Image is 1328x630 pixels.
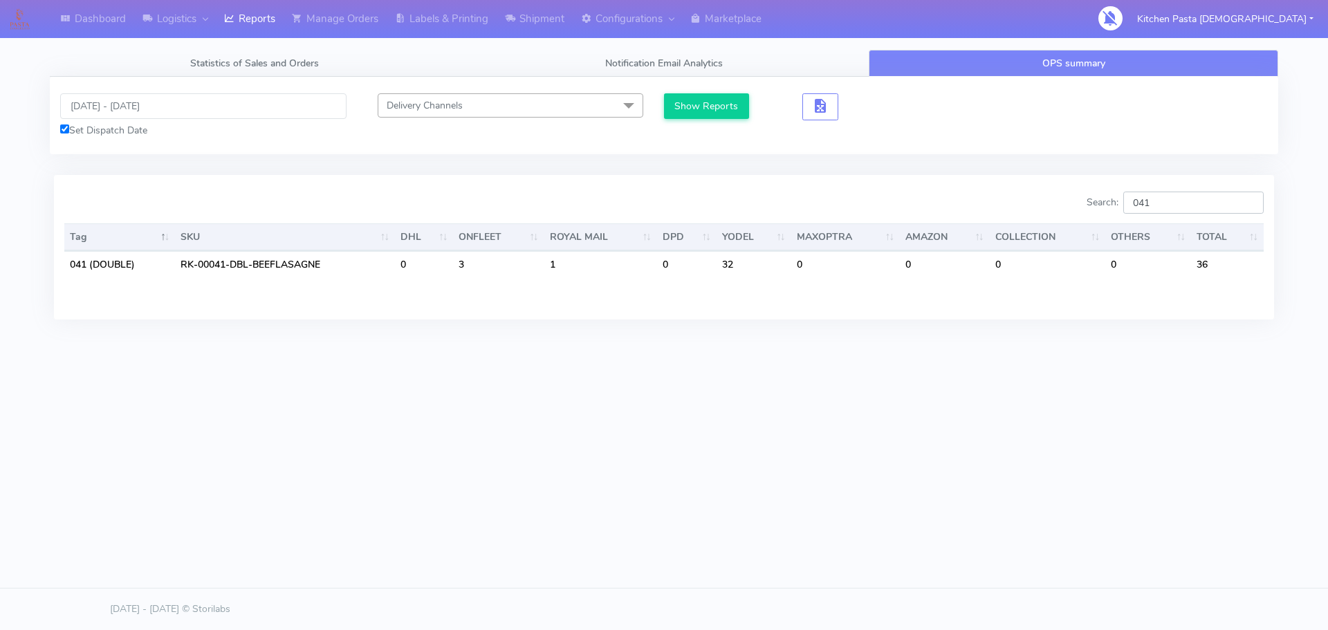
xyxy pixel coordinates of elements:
span: OPS summary [1042,57,1105,70]
th: COLLECTION : activate to sort column ascending [990,223,1106,251]
th: YODEL : activate to sort column ascending [717,223,791,251]
td: 0 [990,251,1106,277]
th: SKU: activate to sort column ascending [175,223,395,251]
th: AMAZON : activate to sort column ascending [900,223,990,251]
input: Pick the Daterange [60,93,347,119]
input: Search: [1123,192,1264,214]
td: 1 [544,251,657,277]
span: Statistics of Sales and Orders [190,57,319,70]
ul: Tabs [50,50,1278,77]
th: TOTAL : activate to sort column ascending [1191,223,1264,251]
td: 0 [791,251,900,277]
td: 36 [1191,251,1264,277]
button: Show Reports [664,93,749,119]
th: ROYAL MAIL : activate to sort column ascending [544,223,657,251]
div: Set Dispatch Date [60,123,347,138]
span: Delivery Channels [387,99,463,112]
td: 0 [1105,251,1191,277]
th: Tag: activate to sort column descending [64,223,175,251]
th: ONFLEET : activate to sort column ascending [453,223,544,251]
th: DPD : activate to sort column ascending [657,223,717,251]
th: MAXOPTRA : activate to sort column ascending [791,223,900,251]
th: OTHERS : activate to sort column ascending [1105,223,1191,251]
td: 0 [657,251,717,277]
td: 32 [717,251,791,277]
label: Search: [1087,192,1264,214]
button: Kitchen Pasta [DEMOGRAPHIC_DATA] [1127,5,1324,33]
th: DHL : activate to sort column ascending [395,223,454,251]
td: 041 (DOUBLE) [64,251,175,277]
span: Notification Email Analytics [605,57,723,70]
td: 0 [395,251,454,277]
td: 0 [900,251,990,277]
td: 3 [453,251,544,277]
td: RK-00041-DBL-BEEFLASAGNE [175,251,395,277]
